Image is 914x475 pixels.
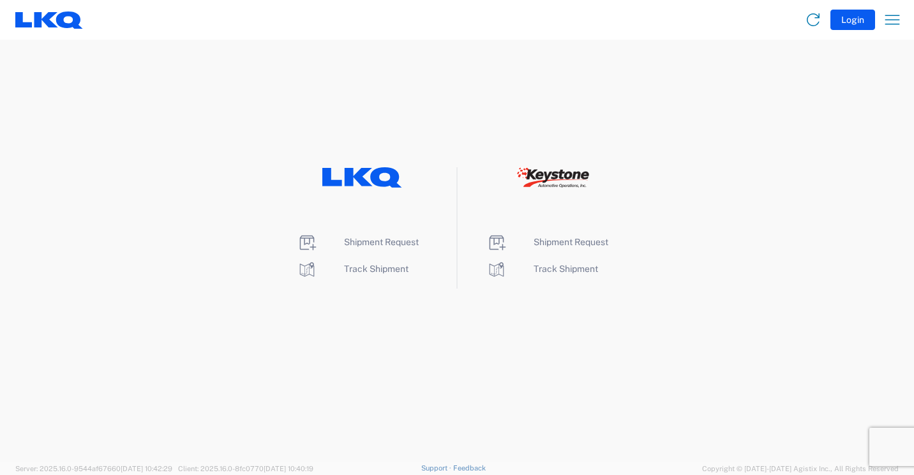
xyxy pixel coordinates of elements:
span: Server: 2025.16.0-9544af67660 [15,465,172,472]
span: Track Shipment [534,264,598,274]
a: Track Shipment [297,264,408,274]
a: Shipment Request [297,237,419,247]
span: [DATE] 10:42:29 [121,465,172,472]
span: Copyright © [DATE]-[DATE] Agistix Inc., All Rights Reserved [702,463,899,474]
button: Login [830,10,875,30]
a: Feedback [453,464,486,472]
a: Track Shipment [486,264,598,274]
a: Shipment Request [486,237,608,247]
span: [DATE] 10:40:19 [264,465,313,472]
span: Shipment Request [344,237,419,247]
a: Support [421,464,453,472]
span: Shipment Request [534,237,608,247]
span: Client: 2025.16.0-8fc0770 [178,465,313,472]
span: Track Shipment [344,264,408,274]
